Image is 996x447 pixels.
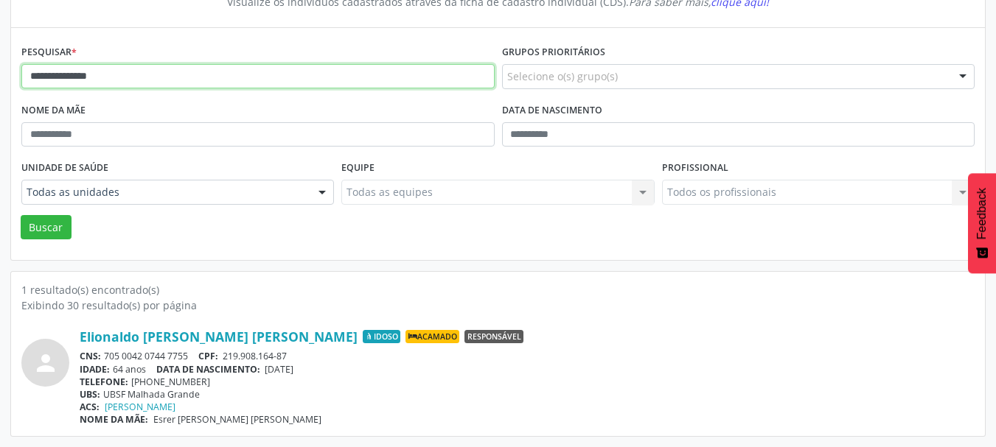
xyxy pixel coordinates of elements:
[507,68,618,84] span: Selecione o(s) grupo(s)
[80,388,100,401] span: UBS:
[156,363,260,376] span: DATA DE NASCIMENTO:
[198,350,218,362] span: CPF:
[265,363,293,376] span: [DATE]
[80,363,110,376] span: IDADE:
[80,401,100,413] span: ACS:
[464,330,523,343] span: Responsável
[968,173,996,273] button: Feedback - Mostrar pesquisa
[405,330,459,343] span: Acamado
[502,41,605,64] label: Grupos prioritários
[363,330,400,343] span: Idoso
[27,185,304,200] span: Todas as unidades
[341,157,375,180] label: Equipe
[80,350,975,362] div: 705 0042 0744 7755
[80,376,975,388] div: [PHONE_NUMBER]
[502,99,602,122] label: Data de nascimento
[80,376,128,388] span: TELEFONE:
[153,413,321,426] span: Esrer [PERSON_NAME] [PERSON_NAME]
[21,157,108,180] label: Unidade de saúde
[105,401,175,413] a: [PERSON_NAME]
[32,350,59,376] i: person
[80,388,975,401] div: UBSF Malhada Grande
[21,282,975,298] div: 1 resultado(s) encontrado(s)
[21,215,72,240] button: Buscar
[975,188,989,239] span: Feedback
[21,298,975,313] div: Exibindo 30 resultado(s) por página
[21,41,77,64] label: Pesquisar
[21,99,86,122] label: Nome da mãe
[223,350,287,362] span: 219.908.164-87
[80,350,101,362] span: CNS:
[662,157,728,180] label: Profissional
[80,363,975,376] div: 64 anos
[80,413,148,426] span: NOME DA MÃE:
[80,328,358,345] a: Elionaldo [PERSON_NAME] [PERSON_NAME]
